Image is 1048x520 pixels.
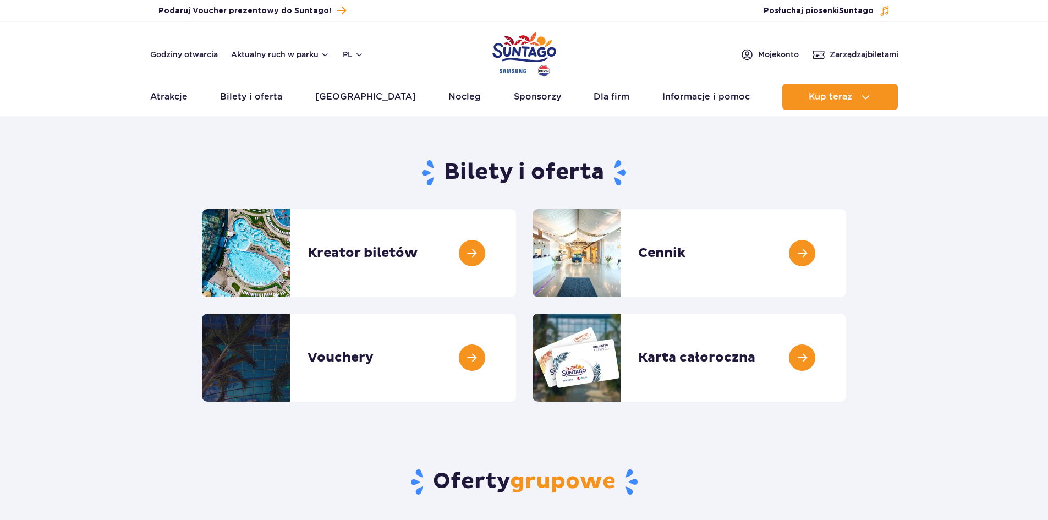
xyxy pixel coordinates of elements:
[830,49,898,60] span: Zarządzaj biletami
[764,6,874,17] span: Posłuchaj piosenki
[158,6,331,17] span: Podaruj Voucher prezentowy do Suntago!
[839,7,874,15] span: Suntago
[740,48,799,61] a: Mojekonto
[662,84,750,110] a: Informacje i pomoc
[809,92,852,102] span: Kup teraz
[514,84,561,110] a: Sponsorzy
[782,84,898,110] button: Kup teraz
[448,84,481,110] a: Nocleg
[343,49,364,60] button: pl
[764,6,890,17] button: Posłuchaj piosenkiSuntago
[492,28,556,78] a: Park of Poland
[202,468,846,496] h2: Oferty
[758,49,799,60] span: Moje konto
[150,84,188,110] a: Atrakcje
[231,50,330,59] button: Aktualny ruch w parku
[315,84,416,110] a: [GEOGRAPHIC_DATA]
[812,48,898,61] a: Zarządzajbiletami
[158,3,346,18] a: Podaruj Voucher prezentowy do Suntago!
[150,49,218,60] a: Godziny otwarcia
[220,84,282,110] a: Bilety i oferta
[594,84,629,110] a: Dla firm
[510,468,616,495] span: grupowe
[202,158,846,187] h1: Bilety i oferta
